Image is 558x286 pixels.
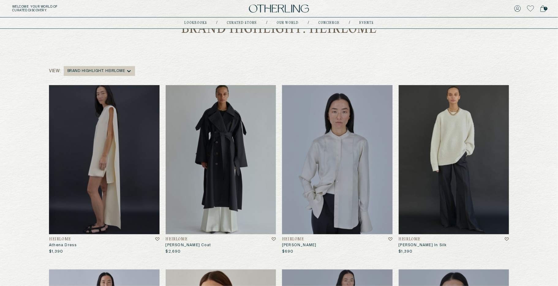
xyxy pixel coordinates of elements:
[49,237,71,242] h4: Heirlome
[249,5,309,13] img: logo
[184,21,207,24] a: lookbooks
[399,243,509,248] h3: [PERSON_NAME] In Silk
[308,21,309,25] div: /
[67,69,125,73] div: Brand Highlight: Heirlome
[282,243,393,248] h3: [PERSON_NAME]
[282,85,393,234] img: Petra Shirt
[399,85,509,234] img: Patricia Sweater in Silk
[166,249,181,254] p: $2,690
[227,21,257,24] a: Curated store
[166,85,276,234] img: Micaela Coat
[216,21,217,25] div: /
[544,7,548,10] span: 1
[181,23,377,36] h1: Brand Highlight: Heirlome
[318,21,340,24] a: concierge
[399,237,421,242] h4: Heirlome
[399,249,413,254] p: $1,390
[359,21,374,24] a: events
[49,249,63,254] p: $1,390
[282,249,294,254] p: $690
[49,66,135,76] button: View:Brand Highlight: Heirlomeshops-dropdown
[166,237,188,242] h4: Heirlome
[49,243,160,248] h3: Athena Dress
[399,85,509,254] a: Patricia Sweater in SilkHeirlome[PERSON_NAME] In Silk$1,390
[540,4,546,13] a: 1
[349,21,350,25] div: /
[49,68,61,74] h1: View:
[166,243,276,248] h3: [PERSON_NAME] Coat
[266,21,267,25] div: /
[49,85,160,234] img: Athena Dress
[282,85,393,254] a: Petra ShirtHeirlome[PERSON_NAME]$690
[277,21,299,24] a: Our world
[166,85,276,254] a: Micaela CoatHeirlome[PERSON_NAME] Coat$2,690
[49,85,160,254] a: Athena DressHeirlomeAthena Dress$1,390
[282,237,304,242] h4: Heirlome
[12,5,172,12] h5: Welcome . Your world of curated discovery.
